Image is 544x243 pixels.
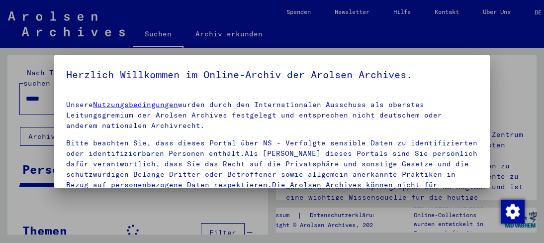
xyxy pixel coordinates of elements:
img: Zustimmung ändern [501,200,525,224]
h5: Herzlich Willkommen im Online-Archiv der Arolsen Archives. [66,67,477,83]
p: Unsere wurden durch den Internationalen Ausschuss als oberstes Leitungsgremium der Arolsen Archiv... [66,100,477,131]
div: Zustimmung ändern [500,199,524,223]
p: Bitte beachten Sie, dass dieses Portal über NS - Verfolgte sensible Daten zu identifizierten oder... [66,138,477,211]
a: Nutzungsbedingungen [93,100,178,109]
